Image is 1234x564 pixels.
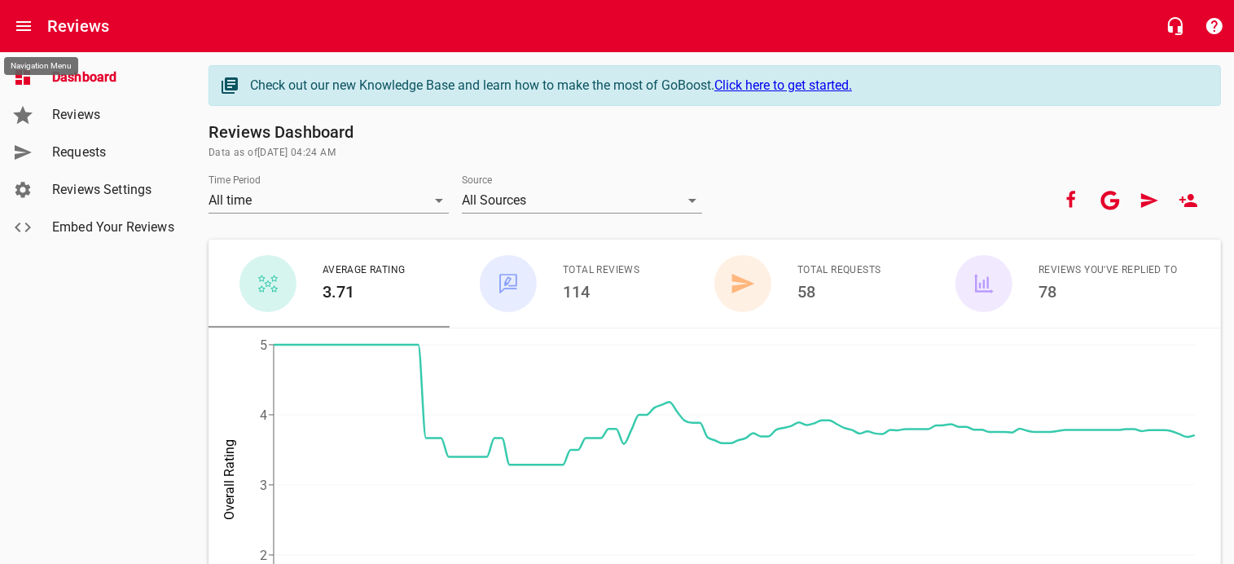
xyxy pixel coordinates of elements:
h6: Reviews [47,13,109,39]
tspan: Overall Rating [222,439,237,520]
h6: 114 [563,279,639,305]
div: All Sources [462,187,702,214]
span: Reviews You've Replied To [1039,262,1177,279]
a: New User [1169,181,1208,220]
tspan: 4 [260,408,267,423]
div: All time [209,187,449,214]
button: Your google account is connected [1091,181,1130,220]
tspan: 5 [260,337,267,353]
span: Reviews [52,105,176,125]
h6: 3.71 [323,279,406,305]
tspan: 2 [260,548,267,563]
span: Total Reviews [563,262,639,279]
span: Total Requests [797,262,881,279]
tspan: 3 [260,478,267,493]
div: Check out our new Knowledge Base and learn how to make the most of GoBoost. [250,76,1204,95]
a: Request Review [1130,181,1169,220]
button: Live Chat [1156,7,1195,46]
span: Dashboard [52,68,176,87]
button: Support Portal [1195,7,1234,46]
span: Requests [52,143,176,162]
h6: 58 [797,279,881,305]
button: Open drawer [4,7,43,46]
button: Your Facebook account is connected [1052,181,1091,220]
span: Data as of [DATE] 04:24 AM [209,145,1221,161]
label: Time Period [209,175,261,185]
label: Source [462,175,492,185]
span: Embed Your Reviews [52,218,176,237]
span: Average Rating [323,262,406,279]
h6: Reviews Dashboard [209,119,1221,145]
h6: 78 [1039,279,1177,305]
span: Reviews Settings [52,180,176,200]
a: Click here to get started. [714,77,852,93]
